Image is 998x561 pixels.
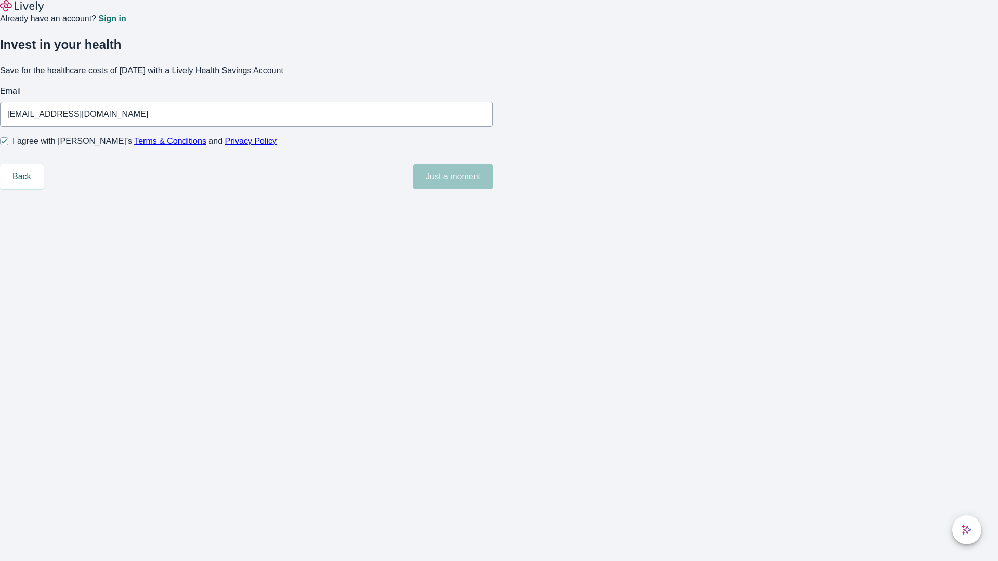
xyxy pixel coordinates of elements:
a: Terms & Conditions [134,137,206,145]
span: I agree with [PERSON_NAME]’s and [12,135,277,148]
a: Sign in [98,15,126,23]
a: Privacy Policy [225,137,277,145]
button: chat [952,515,981,544]
svg: Lively AI Assistant [962,525,972,535]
